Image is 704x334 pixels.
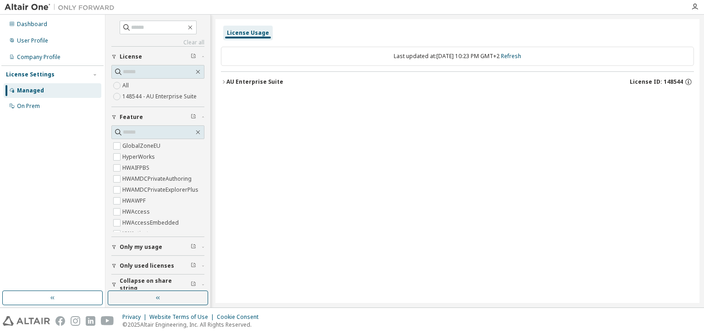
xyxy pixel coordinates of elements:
[122,206,152,217] label: HWAccess
[122,228,154,239] label: HWActivate
[630,78,683,86] span: License ID: 148544
[122,184,200,195] label: HWAMDCPrivateExplorerPlus
[122,195,148,206] label: HWAWPF
[6,71,55,78] div: License Settings
[217,313,264,321] div: Cookie Consent
[221,47,694,66] div: Last updated at: [DATE] 10:23 PM GMT+2
[191,262,196,269] span: Clear filter
[122,162,151,173] label: HWAIFPBS
[111,107,204,127] button: Feature
[122,217,181,228] label: HWAccessEmbedded
[191,281,196,288] span: Clear filter
[5,3,119,12] img: Altair One
[111,237,204,257] button: Only my usage
[55,316,65,326] img: facebook.svg
[120,262,174,269] span: Only used licenses
[122,313,149,321] div: Privacy
[120,113,143,121] span: Feature
[501,52,521,60] a: Refresh
[71,316,80,326] img: instagram.svg
[17,54,60,61] div: Company Profile
[120,53,142,60] span: License
[122,140,162,151] label: GlobalZoneEU
[120,277,191,292] span: Collapse on share string
[111,256,204,276] button: Only used licenses
[122,80,131,91] label: All
[149,313,217,321] div: Website Terms of Use
[3,316,50,326] img: altair_logo.svg
[122,91,198,102] label: 148544 - AU Enterprise Suite
[191,243,196,251] span: Clear filter
[17,21,47,28] div: Dashboard
[111,47,204,67] button: License
[101,316,114,326] img: youtube.svg
[221,72,694,92] button: AU Enterprise SuiteLicense ID: 148544
[122,151,157,162] label: HyperWorks
[191,53,196,60] span: Clear filter
[122,321,264,329] p: © 2025 Altair Engineering, Inc. All Rights Reserved.
[17,102,40,110] div: On Prem
[17,37,48,44] div: User Profile
[226,78,283,86] div: AU Enterprise Suite
[111,39,204,46] a: Clear all
[191,113,196,121] span: Clear filter
[227,29,269,37] div: License Usage
[122,173,193,184] label: HWAMDCPrivateAuthoring
[111,275,204,295] button: Collapse on share string
[120,243,162,251] span: Only my usage
[86,316,95,326] img: linkedin.svg
[17,87,44,94] div: Managed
